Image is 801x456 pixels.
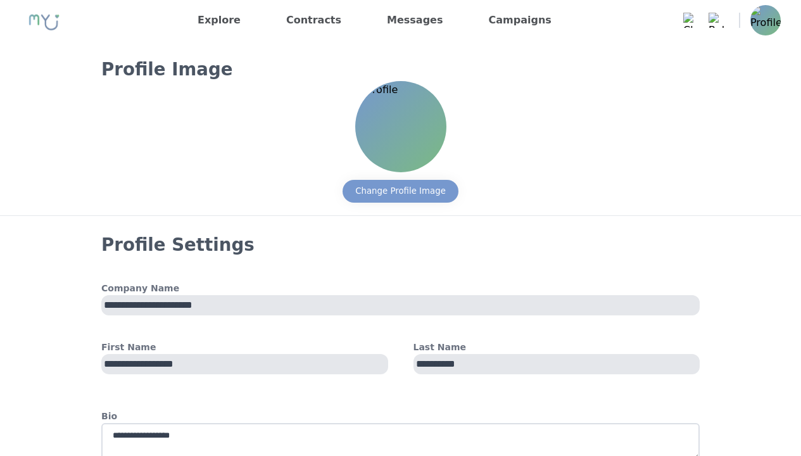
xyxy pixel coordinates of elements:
[343,180,458,203] button: Change Profile Image
[192,10,246,30] a: Explore
[101,234,700,256] h3: Profile Settings
[683,13,698,28] img: Chat
[413,341,700,354] h4: Last Name
[484,10,557,30] a: Campaigns
[101,341,388,354] h4: First Name
[101,410,700,423] h4: Bio
[101,58,700,81] h3: Profile Image
[101,282,700,295] h4: Company Name
[355,185,446,198] div: Change Profile Image
[281,10,346,30] a: Contracts
[750,5,781,35] img: Profile
[709,13,724,28] img: Bell
[382,10,448,30] a: Messages
[356,82,445,171] img: Profile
